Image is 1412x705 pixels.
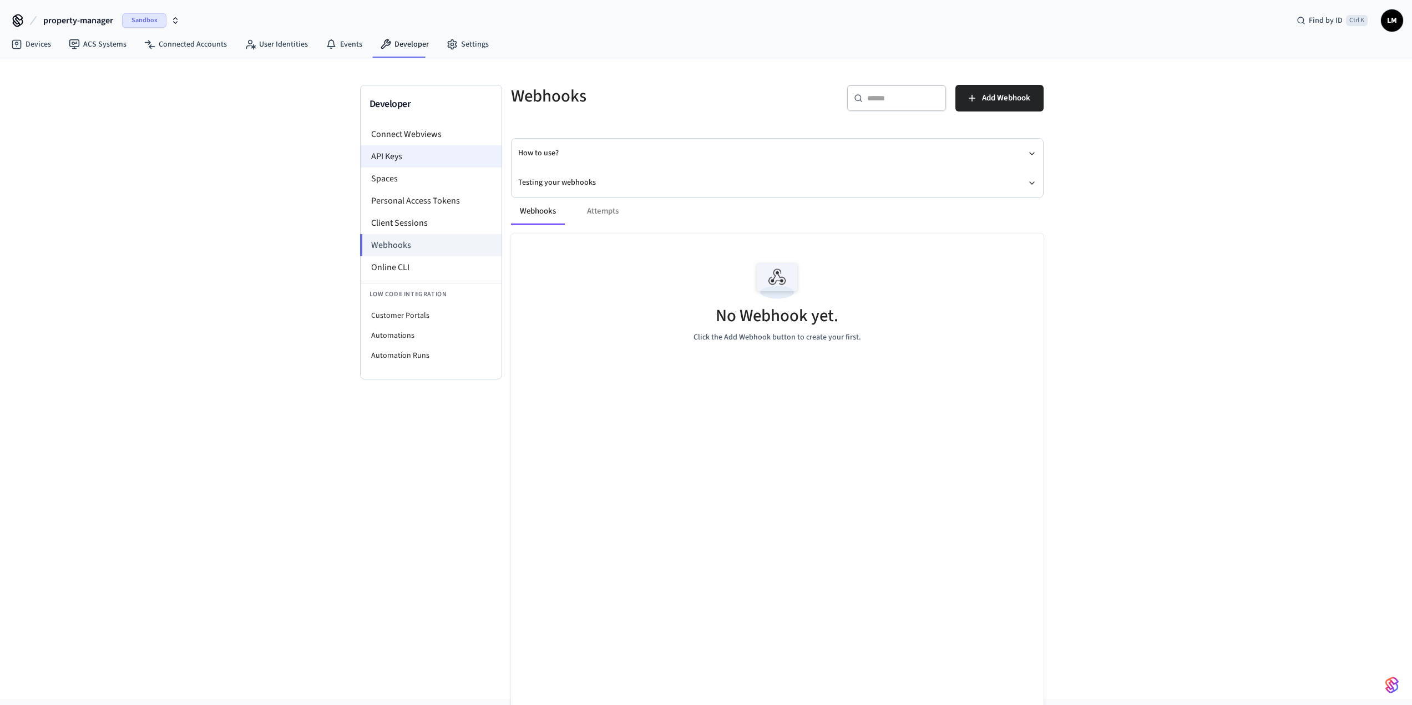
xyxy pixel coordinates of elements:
a: Developer [371,34,438,54]
span: Sandbox [122,13,166,28]
div: Find by IDCtrl K [1288,11,1376,31]
span: Find by ID [1309,15,1343,26]
img: Webhook Empty State [752,256,802,306]
li: API Keys [361,145,502,168]
h3: Developer [370,97,493,112]
li: Automation Runs [361,346,502,366]
a: Connected Accounts [135,34,236,54]
a: Events [317,34,371,54]
li: Automations [361,326,502,346]
span: LM [1382,11,1402,31]
li: Customer Portals [361,306,502,326]
p: Click the Add Webhook button to create your first. [694,332,861,343]
li: Personal Access Tokens [361,190,502,212]
a: User Identities [236,34,317,54]
span: property-manager [43,14,113,27]
span: Ctrl K [1346,15,1368,26]
li: Online CLI [361,256,502,278]
button: Webhooks [511,198,565,225]
li: Connect Webviews [361,123,502,145]
li: Spaces [361,168,502,190]
li: Webhooks [360,234,502,256]
div: ant example [511,198,1044,225]
button: How to use? [518,139,1036,168]
h5: No Webhook yet. [716,305,838,327]
li: Low Code Integration [361,283,502,306]
li: Client Sessions [361,212,502,234]
button: Testing your webhooks [518,168,1036,197]
button: LM [1381,9,1403,32]
a: Devices [2,34,60,54]
a: ACS Systems [60,34,135,54]
button: Add Webhook [955,85,1044,111]
a: Settings [438,34,498,54]
span: Add Webhook [982,91,1030,105]
img: SeamLogoGradient.69752ec5.svg [1385,676,1399,694]
h5: Webhooks [511,85,771,108]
